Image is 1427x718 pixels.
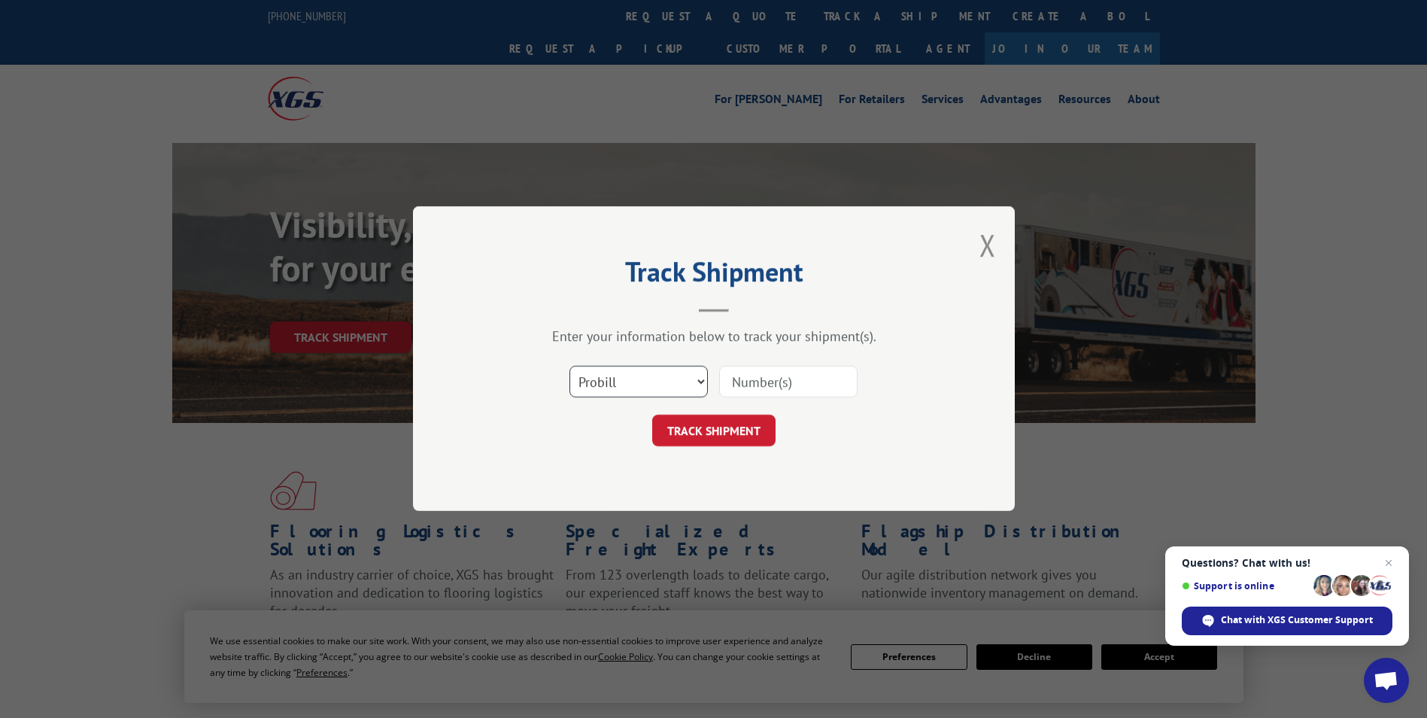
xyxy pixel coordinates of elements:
[488,328,940,345] div: Enter your information below to track your shipment(s).
[1221,613,1373,627] span: Chat with XGS Customer Support
[1182,580,1308,592] span: Support is online
[1380,554,1398,572] span: Close chat
[488,261,940,290] h2: Track Shipment
[979,225,996,265] button: Close modal
[1182,557,1392,569] span: Questions? Chat with us!
[652,415,776,447] button: TRACK SHIPMENT
[1182,607,1392,635] div: Chat with XGS Customer Support
[719,367,858,398] input: Number(s)
[1364,658,1409,703] div: Open chat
